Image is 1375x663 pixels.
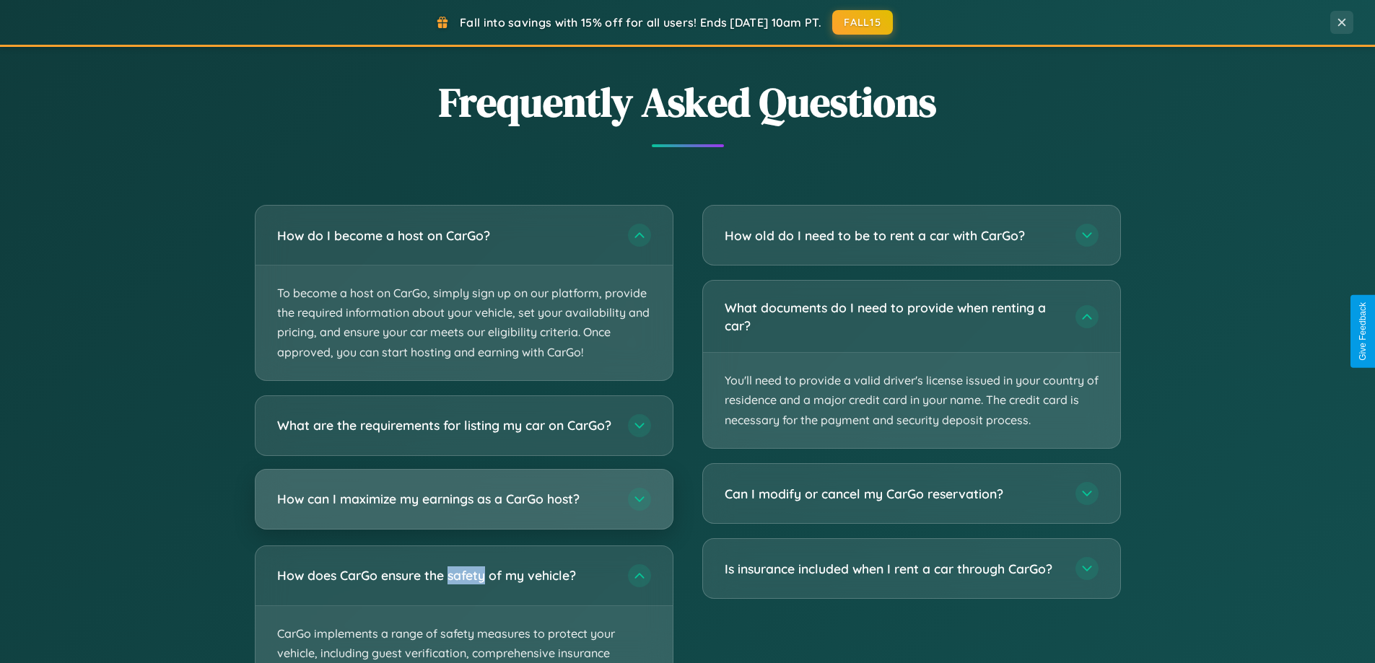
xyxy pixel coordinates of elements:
[725,227,1061,245] h3: How old do I need to be to rent a car with CarGo?
[725,485,1061,503] h3: Can I modify or cancel my CarGo reservation?
[832,10,893,35] button: FALL15
[725,299,1061,334] h3: What documents do I need to provide when renting a car?
[1358,302,1368,361] div: Give Feedback
[277,416,614,434] h3: What are the requirements for listing my car on CarGo?
[277,490,614,508] h3: How can I maximize my earnings as a CarGo host?
[277,227,614,245] h3: How do I become a host on CarGo?
[256,265,673,380] p: To become a host on CarGo, simply sign up on our platform, provide the required information about...
[255,74,1121,130] h2: Frequently Asked Questions
[725,560,1061,578] h3: Is insurance included when I rent a car through CarGo?
[460,15,821,30] span: Fall into savings with 15% off for all users! Ends [DATE] 10am PT.
[277,566,614,584] h3: How does CarGo ensure the safety of my vehicle?
[703,353,1120,448] p: You'll need to provide a valid driver's license issued in your country of residence and a major c...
